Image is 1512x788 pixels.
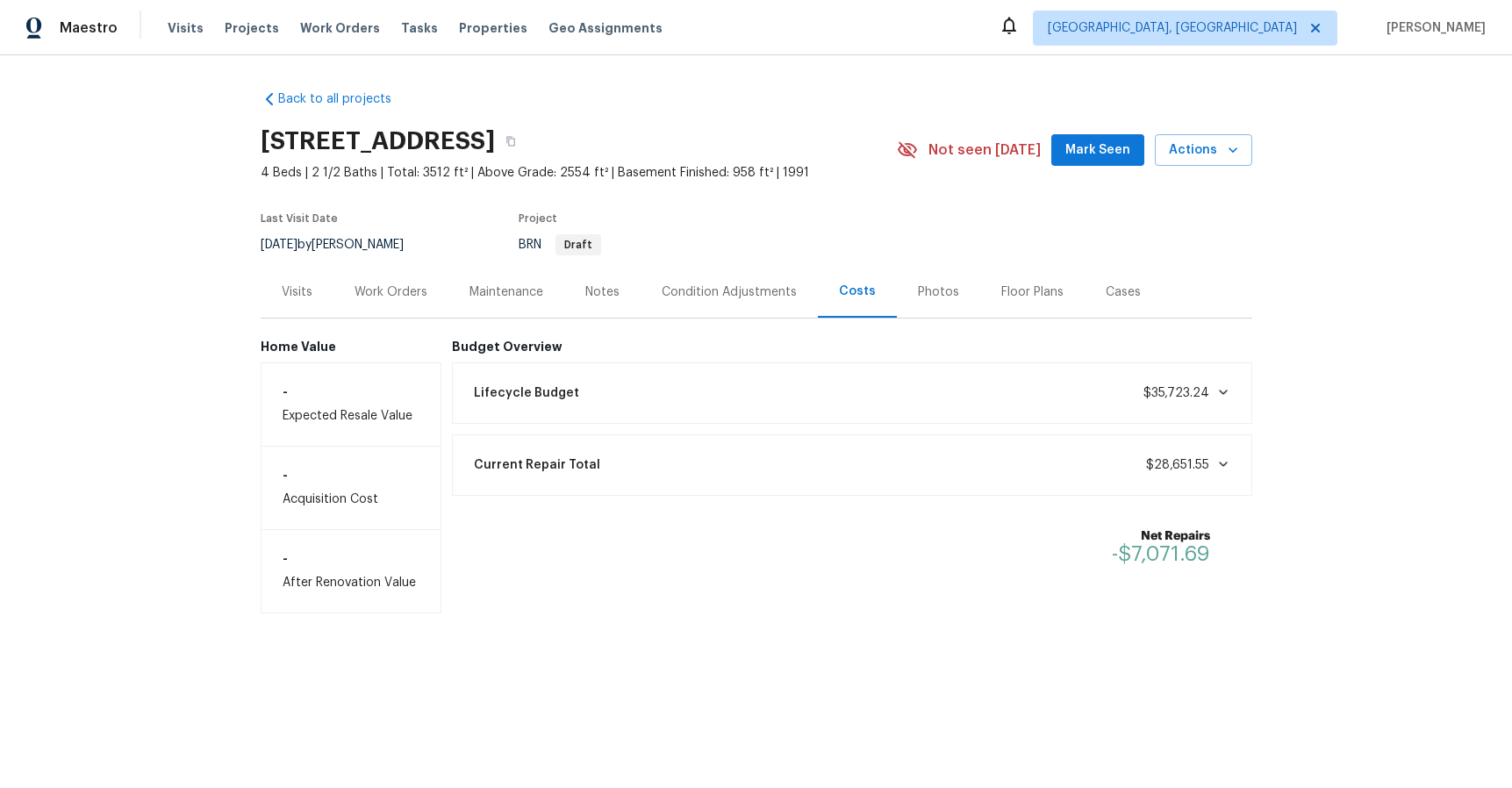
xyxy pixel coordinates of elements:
[474,384,579,402] span: Lifecycle Budget
[662,283,797,301] div: Condition Adjustments
[459,19,527,37] span: Properties
[261,164,897,182] span: 4 Beds | 2 1/2 Baths | Total: 3512 ft² | Above Grade: 2554 ft² | Basement Finished: 958 ft² | 1991
[1106,283,1141,301] div: Cases
[1112,543,1210,564] span: -$7,071.69
[1146,459,1209,471] span: $28,651.55
[1112,527,1210,545] b: Net Repairs
[283,551,420,565] h6: -
[557,240,599,250] span: Draft
[261,362,442,447] div: Expected Resale Value
[283,468,420,482] h6: -
[60,19,118,37] span: Maestro
[918,283,959,301] div: Photos
[585,283,620,301] div: Notes
[519,239,601,251] span: BRN
[495,125,527,157] button: Copy Address
[1143,387,1209,399] span: $35,723.24
[1001,283,1064,301] div: Floor Plans
[452,340,1252,354] h6: Budget Overview
[1065,140,1130,161] span: Mark Seen
[519,213,557,224] span: Project
[1051,134,1144,167] button: Mark Seen
[261,90,429,108] a: Back to all projects
[474,456,600,474] span: Current Repair Total
[548,19,663,37] span: Geo Assignments
[261,340,442,354] h6: Home Value
[839,283,876,300] div: Costs
[300,19,380,37] span: Work Orders
[261,133,495,150] h2: [STREET_ADDRESS]
[1169,140,1238,161] span: Actions
[225,19,279,37] span: Projects
[168,19,204,37] span: Visits
[469,283,543,301] div: Maintenance
[283,384,420,398] h6: -
[282,283,312,301] div: Visits
[261,239,297,251] span: [DATE]
[401,22,438,34] span: Tasks
[1155,134,1252,167] button: Actions
[261,529,442,613] div: After Renovation Value
[355,283,427,301] div: Work Orders
[261,447,442,529] div: Acquisition Cost
[1379,19,1486,37] span: [PERSON_NAME]
[1048,19,1297,37] span: [GEOGRAPHIC_DATA], [GEOGRAPHIC_DATA]
[261,213,338,224] span: Last Visit Date
[928,141,1041,159] span: Not seen [DATE]
[261,234,425,255] div: by [PERSON_NAME]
